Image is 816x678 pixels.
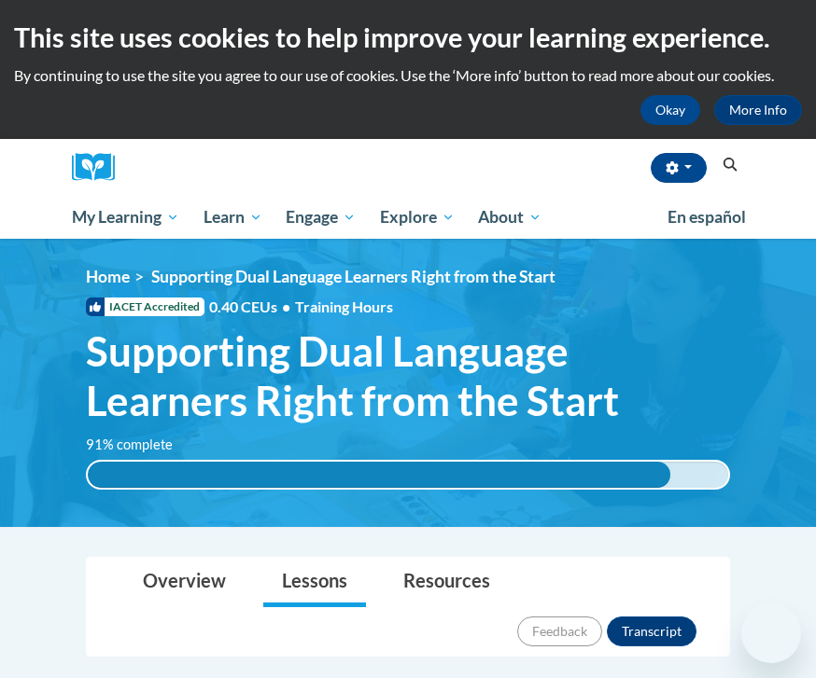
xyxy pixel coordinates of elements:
[86,297,204,316] span: IACET Accredited
[385,558,509,607] a: Resources
[714,95,802,125] a: More Info
[282,297,290,315] span: •
[640,95,700,125] button: Okay
[716,154,744,176] button: Search
[380,206,455,228] span: Explore
[295,297,393,315] span: Training Hours
[88,462,670,488] div: 91% complete
[263,558,366,607] a: Lessons
[60,196,191,239] a: My Learning
[72,153,128,182] img: Logo brand
[86,326,730,425] span: Supporting Dual Language Learners Right from the Start
[14,19,802,56] h2: This site uses cookies to help improve your learning experience.
[655,198,758,237] a: En español
[191,196,274,239] a: Learn
[86,435,193,455] label: 91% complete
[204,206,262,228] span: Learn
[467,196,555,239] a: About
[478,206,542,228] span: About
[72,153,128,182] a: Cox Campus
[741,603,801,663] iframe: Button to launch messaging window
[368,196,467,239] a: Explore
[151,267,556,286] span: Supporting Dual Language Learners Right from the Start
[668,207,746,227] span: En español
[124,558,245,607] a: Overview
[58,196,758,239] div: Main menu
[274,196,368,239] a: Engage
[517,616,602,646] button: Feedback
[607,616,696,646] button: Transcript
[72,206,179,228] span: My Learning
[209,297,295,317] span: 0.40 CEUs
[14,65,802,86] p: By continuing to use the site you agree to our use of cookies. Use the ‘More info’ button to read...
[86,267,130,286] a: Home
[286,206,356,228] span: Engage
[651,153,707,183] button: Account Settings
